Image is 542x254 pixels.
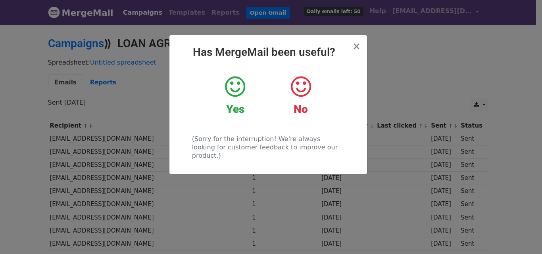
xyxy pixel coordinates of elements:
strong: No [294,103,308,116]
p: (Sorry for the interruption! We're always looking for customer feedback to improve our product.) [192,135,344,160]
strong: Yes [226,103,244,116]
a: Yes [208,75,262,116]
h2: Has MergeMail been useful? [176,46,361,59]
a: No [274,75,327,116]
button: Close [352,42,360,51]
span: × [352,41,360,52]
